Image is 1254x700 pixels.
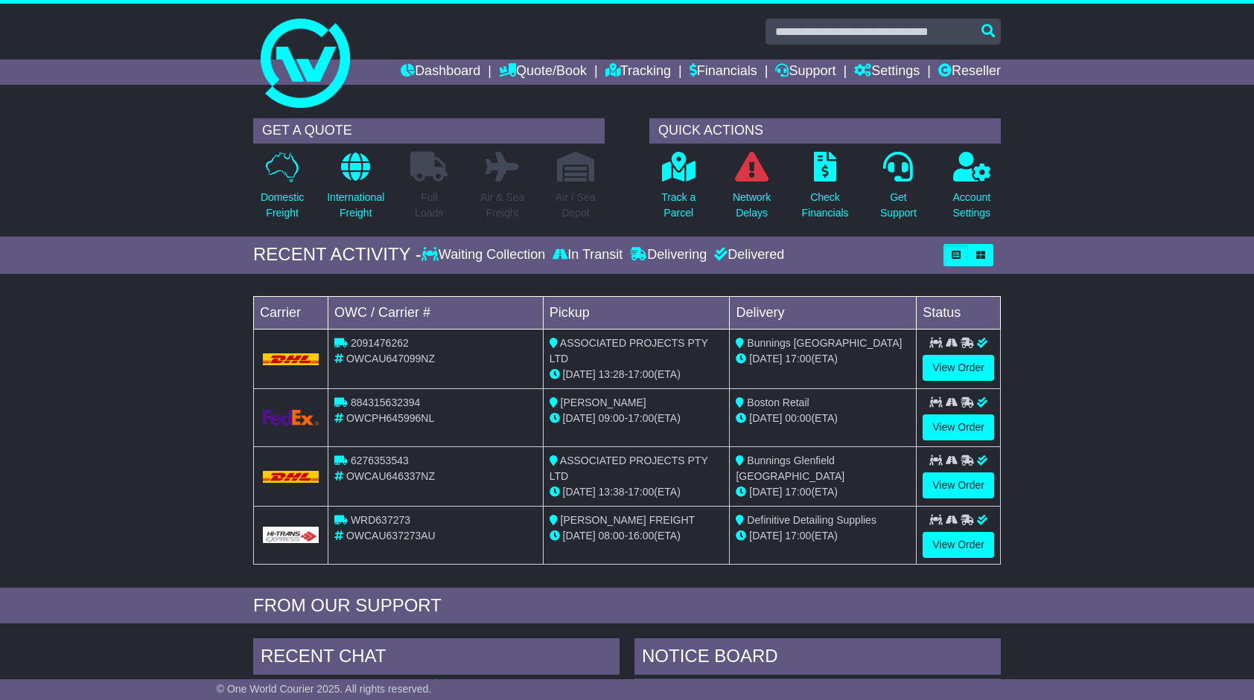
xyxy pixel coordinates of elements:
a: CheckFinancials [801,151,850,229]
a: GetSupport [879,151,917,229]
div: RECENT CHAT [253,638,620,678]
span: ASSOCIATED PROJECTS PTY LTD [550,455,708,482]
div: (ETA) [736,484,910,500]
span: 884315632394 [351,396,420,408]
p: Check Financials [802,190,849,221]
td: Delivery [730,296,917,329]
span: Bunnings Glenfield [GEOGRAPHIC_DATA] [736,455,844,482]
a: View Order [923,355,994,381]
a: View Order [923,414,994,440]
div: RECENT ACTIVITY - [253,244,421,266]
div: (ETA) [736,351,910,367]
span: 17:00 [628,368,654,380]
span: OWCPH645996NL [346,412,434,424]
div: GET A QUOTE [253,118,605,144]
span: 13:38 [599,486,625,498]
div: - (ETA) [550,528,724,544]
span: 17:00 [628,412,654,424]
div: NOTICE BOARD [634,638,1001,678]
a: View Order [923,472,994,498]
div: - (ETA) [550,484,724,500]
span: 17:00 [785,486,811,498]
span: © One World Courier 2025. All rights reserved. [217,683,432,695]
a: Tracking [605,60,671,85]
a: NetworkDelays [732,151,771,229]
a: AccountSettings [952,151,992,229]
div: - (ETA) [550,367,724,382]
a: Track aParcel [661,151,696,229]
div: Delivered [710,247,784,263]
img: GetCarrierServiceLogo [263,527,319,543]
span: OWCAU637273AU [346,530,436,542]
a: Settings [854,60,920,85]
span: Boston Retail [747,396,809,408]
span: 17:00 [785,353,811,365]
p: Account Settings [953,190,991,221]
span: [DATE] [563,412,596,424]
div: In Transit [549,247,626,263]
div: - (ETA) [550,411,724,426]
span: [DATE] [749,486,782,498]
span: ASSOCIATED PROJECTS PTY LTD [550,337,708,365]
td: OWC / Carrier # [328,296,544,329]
span: 09:00 [599,412,625,424]
span: Definitive Detailing Supplies [747,514,876,526]
div: Waiting Collection [421,247,549,263]
td: Pickup [543,296,730,329]
span: OWCAU646337NZ [346,470,435,482]
span: Bunnings [GEOGRAPHIC_DATA] [747,337,902,349]
div: (ETA) [736,528,910,544]
p: International Freight [327,190,384,221]
img: DHL.png [263,353,319,365]
span: [PERSON_NAME] FREIGHT [561,514,695,526]
div: QUICK ACTIONS [649,118,1001,144]
span: 08:00 [599,530,625,542]
p: Network Delays [733,190,771,221]
p: Full Loads [410,190,448,221]
span: [PERSON_NAME] [561,396,646,408]
span: 2091476262 [351,337,409,349]
div: Delivering [626,247,710,263]
span: [DATE] [563,486,596,498]
span: 16:00 [628,530,654,542]
a: View Order [923,532,994,558]
td: Status [917,296,1001,329]
p: Get Support [880,190,917,221]
img: DHL.png [263,471,319,483]
a: InternationalFreight [326,151,385,229]
p: Track a Parcel [661,190,696,221]
span: OWCAU647099NZ [346,353,435,365]
span: 6276353543 [351,455,409,466]
a: Financials [690,60,757,85]
span: [DATE] [749,353,782,365]
p: Air & Sea Freight [480,190,524,221]
a: Quote/Book [499,60,587,85]
a: Dashboard [401,60,480,85]
span: [DATE] [563,530,596,542]
div: (ETA) [736,411,910,426]
span: 13:28 [599,368,625,380]
span: [DATE] [749,530,782,542]
a: DomesticFreight [260,151,305,229]
span: WRD637273 [351,514,410,526]
a: Support [775,60,836,85]
span: 17:00 [628,486,654,498]
td: Carrier [254,296,328,329]
span: 17:00 [785,530,811,542]
span: [DATE] [749,412,782,424]
p: Domestic Freight [261,190,304,221]
a: Reseller [938,60,1001,85]
img: GetCarrierServiceLogo [263,410,319,426]
span: 00:00 [785,412,811,424]
div: FROM OUR SUPPORT [253,595,1001,617]
p: Air / Sea Depot [556,190,596,221]
span: [DATE] [563,368,596,380]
